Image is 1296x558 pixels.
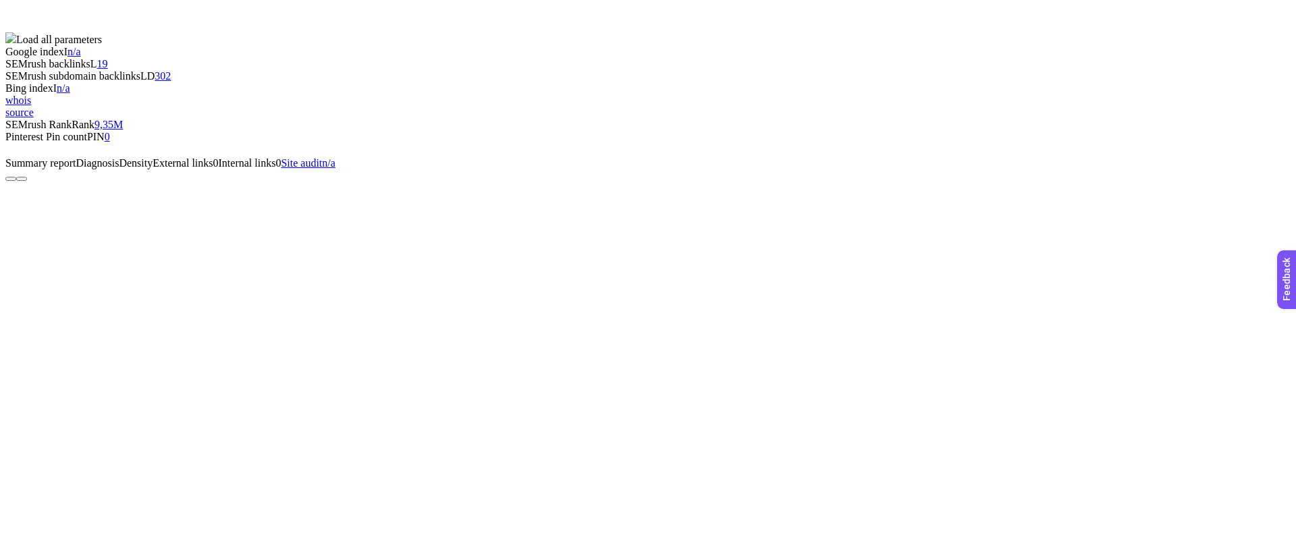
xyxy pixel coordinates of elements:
[105,131,110,142] a: 0
[16,34,102,45] span: Load all parameters
[5,94,31,106] a: whois
[219,157,276,169] span: Internal links
[119,157,153,169] span: Density
[140,70,155,82] span: LD
[67,46,81,57] a: n/a
[90,58,97,69] span: L
[5,58,90,69] span: SEMrush backlinks
[281,157,322,169] span: Site audit
[8,4,51,15] span: Feedback
[16,177,27,181] button: Configure panel
[64,46,67,57] span: I
[322,157,335,169] span: n/a
[87,131,105,142] span: PIN
[97,58,108,69] a: 19
[76,157,119,169] span: Diagnosis
[57,82,70,94] a: n/a
[213,157,219,169] span: 0
[5,46,64,57] span: Google index
[275,157,281,169] span: 0
[155,70,171,82] a: 302
[5,157,76,169] span: Summary report
[281,157,335,169] a: Site auditn/a
[5,119,72,130] span: SEMrush Rank
[53,82,57,94] span: I
[153,157,213,169] span: External links
[5,177,16,181] button: Close panel
[94,119,123,130] a: 9,35M
[5,107,34,118] a: source
[5,32,16,43] img: seoquake-icon.svg
[5,82,53,94] span: Bing index
[72,119,94,130] span: Rank
[5,131,87,142] span: Pinterest Pin count
[5,70,140,82] span: SEMrush subdomain backlinks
